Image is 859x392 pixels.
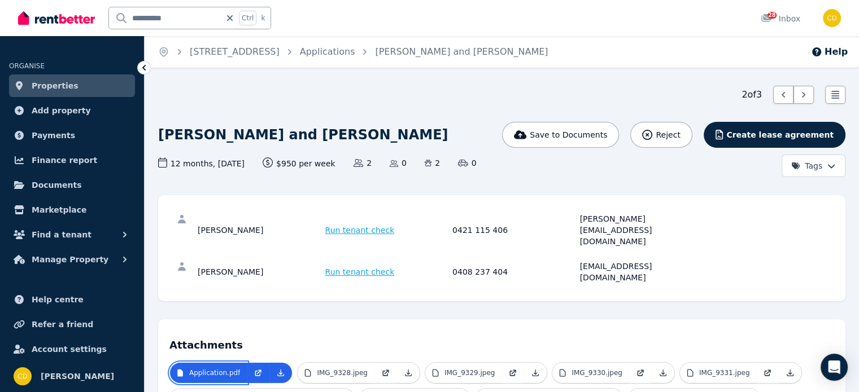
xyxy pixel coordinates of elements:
[656,129,680,140] span: Reject
[263,157,335,169] span: $950 per week
[9,288,135,311] a: Help centre
[239,11,256,25] span: Ctrl
[9,313,135,336] a: Refer a friend
[9,99,135,122] a: Add property
[9,338,135,360] a: Account settings
[552,363,629,383] a: IMG_9330.jpeg
[32,203,86,217] span: Marketplace
[170,363,247,383] a: Application.pdf
[32,318,93,331] span: Refer a friend
[9,223,135,246] button: Find a tenant
[629,363,652,383] a: Open in new Tab
[158,157,245,169] span: 12 months , [DATE]
[14,367,32,385] img: Chris Dimitropoulos
[190,46,280,57] a: [STREET_ADDRESS]
[811,45,848,59] button: Help
[782,155,845,177] button: Tags
[742,88,762,102] span: 2 of 3
[269,363,292,383] a: Download Attachment
[425,157,440,169] span: 2
[699,368,750,377] p: IMG_9331.jpeg
[325,224,395,236] span: Run tenant check
[247,363,269,383] a: Open in new Tab
[530,129,607,140] span: Save to Documents
[452,261,577,283] div: 0408 237 404
[680,363,757,383] a: IMG_9331.jpeg
[524,363,547,383] a: Download Attachment
[374,363,397,383] a: Open in new Tab
[9,199,135,221] a: Marketplace
[580,213,704,247] div: [PERSON_NAME][EMAIL_ADDRESS][DOMAIN_NAME]
[198,261,322,283] div: [PERSON_NAME]
[502,122,620,148] button: Save to Documents
[198,213,322,247] div: [PERSON_NAME]
[397,363,420,383] a: Download Attachment
[572,368,622,377] p: IMG_9330.jpeg
[821,354,848,381] div: Open Intercom Messenger
[32,293,84,306] span: Help centre
[9,124,135,147] a: Payments
[761,13,800,24] div: Inbox
[9,149,135,171] a: Finance report
[768,12,777,19] span: 28
[726,129,834,140] span: Create lease agreement
[32,228,91,241] span: Find a tenant
[32,153,97,167] span: Finance report
[756,363,779,383] a: Open in new Tab
[325,266,395,278] span: Run tenant check
[261,14,265,23] span: k
[9,74,135,97] a: Properties
[390,157,407,169] span: 0
[298,363,374,383] a: IMG_9328.jpeg
[169,331,834,353] h4: Attachments
[652,363,674,383] a: Download Attachment
[145,36,561,68] nav: Breadcrumb
[502,363,524,383] a: Open in new Tab
[32,178,82,192] span: Documents
[300,46,355,57] a: Applications
[317,368,368,377] p: IMG_9328.jpeg
[354,157,372,169] span: 2
[32,342,107,356] span: Account settings
[375,46,548,57] a: [PERSON_NAME] and [PERSON_NAME]
[41,369,114,383] span: [PERSON_NAME]
[580,261,704,283] div: [EMAIL_ADDRESS][DOMAIN_NAME]
[630,122,692,148] button: Reject
[823,9,841,27] img: Chris Dimitropoulos
[9,174,135,196] a: Documents
[18,10,95,27] img: RentBetter
[189,368,240,377] p: Application.pdf
[452,213,577,247] div: 0421 115 406
[32,129,75,142] span: Payments
[704,122,845,148] button: Create lease agreement
[791,160,822,171] span: Tags
[9,248,135,271] button: Manage Property
[32,104,91,117] span: Add property
[444,368,495,377] p: IMG_9329.jpeg
[32,79,79,93] span: Properties
[9,62,45,70] span: ORGANISE
[32,253,108,266] span: Manage Property
[158,126,448,144] h1: [PERSON_NAME] and [PERSON_NAME]
[425,363,502,383] a: IMG_9329.jpeg
[458,157,476,169] span: 0
[779,363,801,383] a: Download Attachment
